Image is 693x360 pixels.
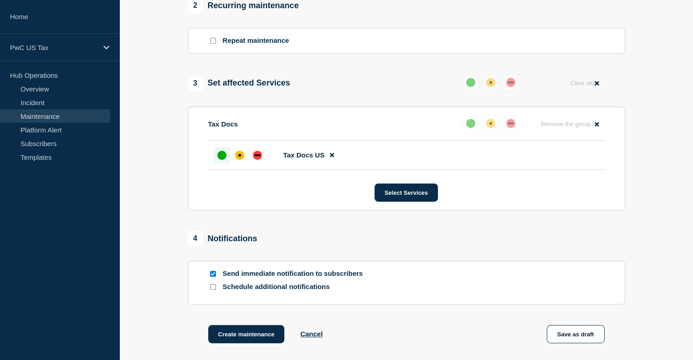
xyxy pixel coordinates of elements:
button: affected [483,74,499,91]
input: Send immediate notification to subscribers [210,271,216,277]
div: Notifications [188,231,257,246]
button: up [462,74,479,91]
span: 3 [188,76,203,91]
div: affected [235,151,244,160]
button: down [503,74,519,91]
p: Repeat maintenance [223,36,289,45]
button: Cancel [300,330,323,338]
button: affected [483,115,499,132]
p: PwC US Tax [10,44,98,51]
button: Remove the group [535,115,605,133]
p: Send immediate notification to subscribers [223,269,369,278]
input: Repeat maintenance [210,38,216,44]
div: up [466,78,475,87]
span: Tax Docs US [283,151,325,159]
p: Schedule additional notifications [223,283,369,291]
div: down [506,119,515,128]
span: Remove the group [541,121,591,127]
div: affected [486,78,495,87]
p: Tax Docs [208,120,238,128]
button: Create maintenance [208,325,285,343]
button: down [503,115,519,132]
button: Clear all [565,74,604,92]
button: Save as draft [547,325,605,343]
span: 4 [188,231,203,246]
div: Set affected Services [188,76,290,91]
div: down [506,78,515,87]
div: up [466,119,475,128]
div: down [253,151,262,160]
div: affected [486,119,495,128]
div: up [217,151,226,160]
button: Select Services [375,183,438,202]
button: up [462,115,479,132]
input: Schedule additional notifications [210,284,216,290]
